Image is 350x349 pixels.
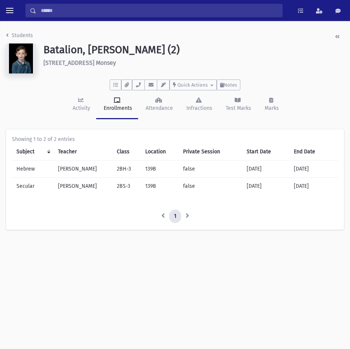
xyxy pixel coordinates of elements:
td: false [179,160,242,178]
button: Quick Actions [170,79,217,90]
a: Marks [257,90,285,119]
td: 139B [141,160,179,178]
div: Attendance [144,104,173,112]
th: Private Session [179,143,242,160]
td: [DATE] [242,178,289,195]
div: Marks [263,104,279,112]
nav: breadcrumb [6,31,33,42]
td: 139B [141,178,179,195]
div: Enrollments [102,104,132,112]
div: Activity [71,104,90,112]
a: Attendance [138,90,179,119]
a: Enrollments [96,90,138,119]
th: Class [112,143,141,160]
th: Subject [12,143,54,160]
h1: Batalion, [PERSON_NAME] (2) [43,43,344,56]
div: Infractions [185,104,212,112]
th: End Date [289,143,338,160]
td: [PERSON_NAME] [54,178,112,195]
div: Showing 1 to 2 of 2 entries [12,135,338,143]
th: Teacher [54,143,112,160]
a: Infractions [179,90,218,119]
th: Location [141,143,179,160]
a: 1 [169,210,181,223]
td: [DATE] [242,160,289,178]
td: [PERSON_NAME] [54,160,112,178]
a: Activity [65,90,96,119]
a: Test Marks [218,90,257,119]
div: Test Marks [224,104,251,112]
td: Hebrew [12,160,54,178]
td: [DATE] [289,178,338,195]
h6: [STREET_ADDRESS] Monsey [43,59,344,66]
a: Students [6,32,33,39]
td: false [179,178,242,195]
img: 2QAAAAAAAAAAAAAAAAAAAAAAAAAAAAAAAAAAAAAAAAAAAAAAAAAAAAAAAAAAAAAAAAAAAAAAAAAAAAAAAAAAAAAAAAAAAAAAA... [6,43,36,73]
th: Start Date [242,143,289,160]
span: Quick Actions [177,82,208,88]
td: 2BH-3 [112,160,141,178]
td: [DATE] [289,160,338,178]
td: 2BS-3 [112,178,141,195]
span: Notes [224,82,237,88]
input: Search [36,4,282,17]
button: Notes [217,79,240,90]
button: toggle menu [3,4,16,17]
td: Secular [12,178,54,195]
